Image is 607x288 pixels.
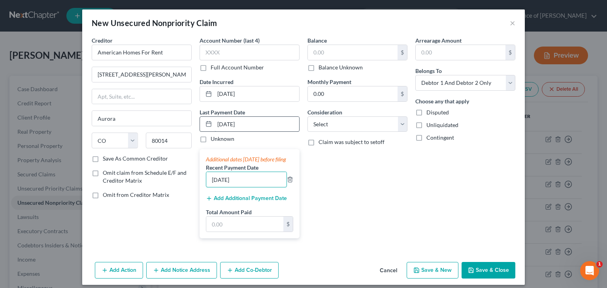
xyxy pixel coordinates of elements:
span: Disputed [426,109,449,116]
input: Enter city... [92,111,191,126]
label: Consideration [307,108,342,116]
span: Omit claim from Schedule E/F and Creditor Matrix [103,169,187,184]
input: MM/DD/YYYY [215,86,299,101]
span: Creditor [92,37,113,44]
span: 1 [596,261,603,267]
button: Add Action [95,262,143,279]
input: 0.00 [308,45,398,60]
button: Add Notice Address [146,262,217,279]
iframe: Intercom live chat [580,261,599,280]
input: 0.00 [416,45,505,60]
button: × [510,18,515,28]
span: Claim was subject to setoff [319,138,385,145]
input: Enter zip... [146,133,192,148]
label: Save As Common Creditor [103,155,168,163]
label: Date Incurred [200,78,234,86]
input: 0.00 [206,217,283,232]
input: 0.00 [308,86,398,101]
span: Contingent [426,134,454,141]
label: Last Payment Date [200,108,245,116]
input: Search creditor by name... [92,45,192,60]
label: Unknown [211,135,234,143]
label: Balance Unknown [319,64,363,71]
span: Unliquidated [426,122,458,128]
label: Total Amount Paid [206,208,252,216]
div: $ [283,217,293,232]
button: Add Additional Payment Date [206,195,287,202]
label: Choose any that apply [415,97,469,105]
label: Recent Payment Date [206,163,258,172]
input: MM/DD/YYYY [215,117,299,132]
div: New Unsecured Nonpriority Claim [92,17,217,28]
div: $ [398,45,407,60]
div: $ [398,86,407,101]
input: Enter address... [92,67,191,82]
label: Full Account Number [211,64,264,71]
label: Arrearage Amount [415,36,462,45]
button: Save & Close [462,262,515,279]
input: Apt, Suite, etc... [92,89,191,104]
span: Omit from Creditor Matrix [103,191,169,198]
button: Cancel [373,263,403,279]
div: $ [505,45,515,60]
input: -- [206,172,287,187]
label: Monthly Payment [307,78,351,86]
label: Balance [307,36,327,45]
button: Add Co-Debtor [220,262,279,279]
input: XXXX [200,45,300,60]
label: Account Number (last 4) [200,36,260,45]
span: Belongs To [415,67,442,74]
div: Additional dates [DATE] before filing [206,155,293,163]
button: Save & New [407,262,458,279]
